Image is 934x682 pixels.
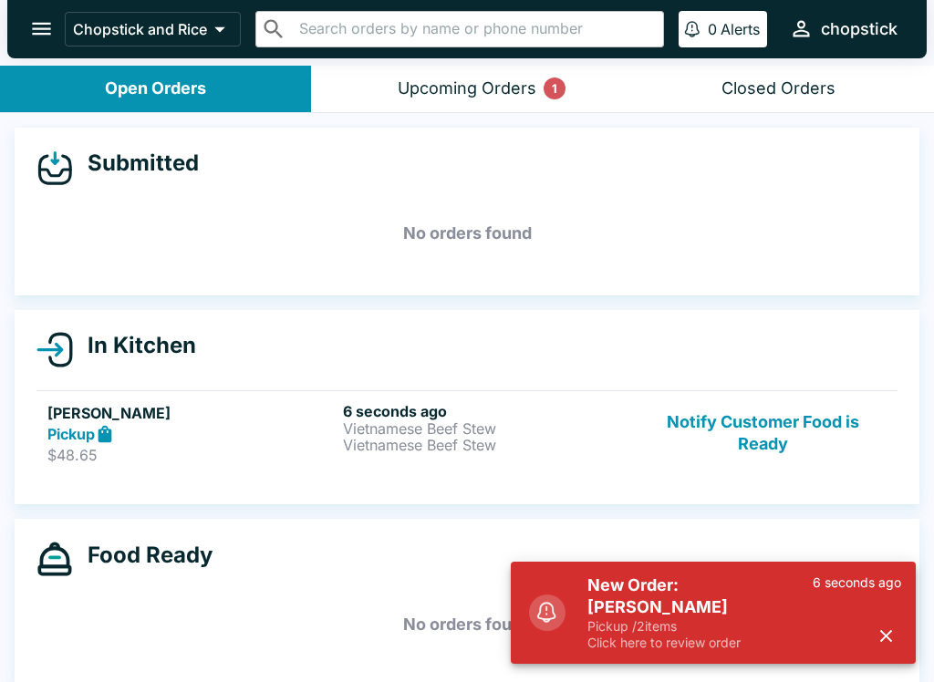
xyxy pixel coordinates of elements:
[73,20,207,38] p: Chopstick and Rice
[36,390,898,476] a: [PERSON_NAME]Pickup$48.656 seconds agoVietnamese Beef StewVietnamese Beef StewNotify Customer Foo...
[813,574,901,591] p: 6 seconds ago
[73,150,199,177] h4: Submitted
[18,5,65,52] button: open drawer
[47,446,336,464] p: $48.65
[639,402,887,465] button: Notify Customer Food is Ready
[36,592,898,657] h5: No orders found
[36,201,898,266] h5: No orders found
[587,618,813,635] p: Pickup / 2 items
[343,402,631,420] h6: 6 seconds ago
[343,437,631,453] p: Vietnamese Beef Stew
[587,635,813,651] p: Click here to review order
[47,425,95,443] strong: Pickup
[47,402,336,424] h5: [PERSON_NAME]
[105,78,206,99] div: Open Orders
[343,420,631,437] p: Vietnamese Beef Stew
[782,9,905,48] button: chopstick
[708,20,717,38] p: 0
[398,78,536,99] div: Upcoming Orders
[73,332,196,359] h4: In Kitchen
[552,79,557,98] p: 1
[73,542,213,569] h4: Food Ready
[587,574,813,618] h5: New Order: [PERSON_NAME]
[294,16,656,42] input: Search orders by name or phone number
[721,78,835,99] div: Closed Orders
[65,12,241,46] button: Chopstick and Rice
[821,18,898,40] div: chopstick
[721,20,760,38] p: Alerts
